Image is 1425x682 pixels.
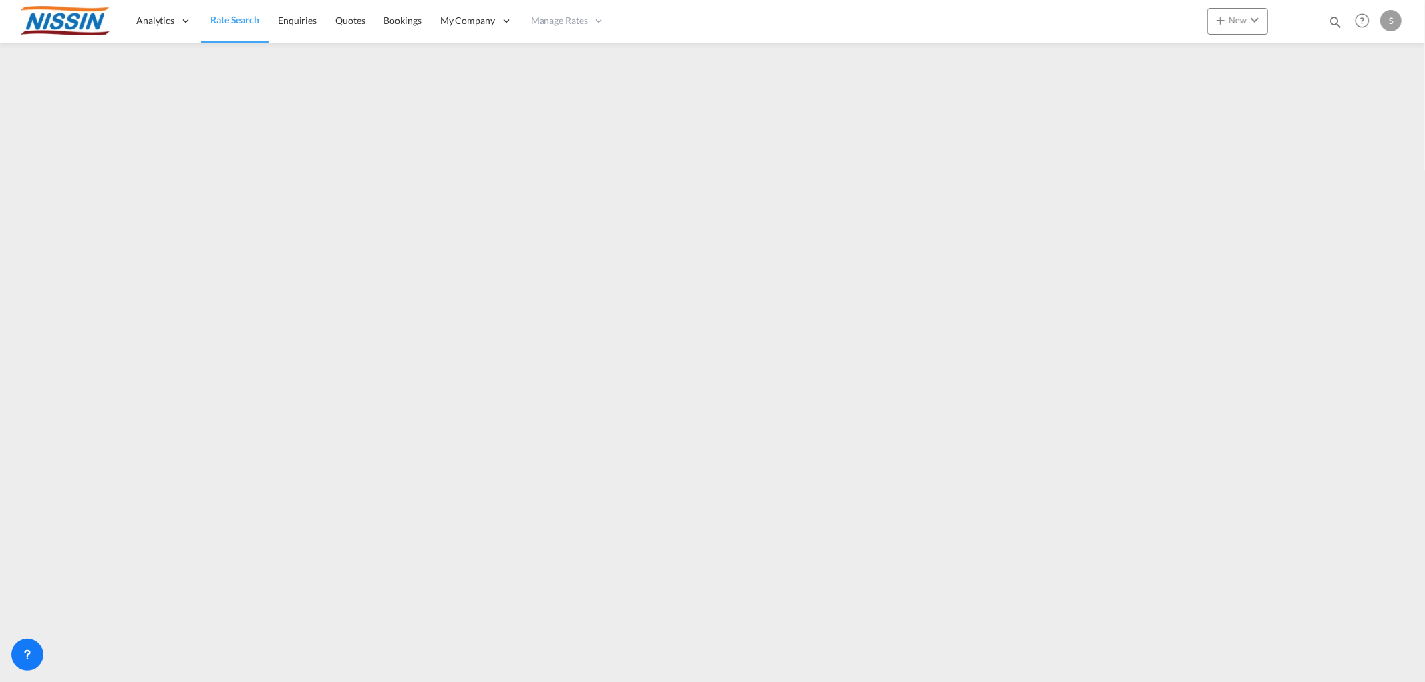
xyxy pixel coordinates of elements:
[531,14,588,27] span: Manage Rates
[210,14,259,25] span: Rate Search
[1380,10,1402,31] div: S
[1207,8,1268,35] button: icon-plus 400-fgNewicon-chevron-down
[1328,15,1343,29] md-icon: icon-magnify
[1247,12,1263,28] md-icon: icon-chevron-down
[20,6,110,36] img: 485da9108dca11f0a63a77e390b9b49c.jpg
[1213,12,1229,28] md-icon: icon-plus 400-fg
[1351,9,1380,33] div: Help
[1328,15,1343,35] div: icon-magnify
[136,14,174,27] span: Analytics
[1351,9,1374,32] span: Help
[335,15,365,26] span: Quotes
[384,15,422,26] span: Bookings
[1213,15,1263,25] span: New
[278,15,317,26] span: Enquiries
[440,14,495,27] span: My Company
